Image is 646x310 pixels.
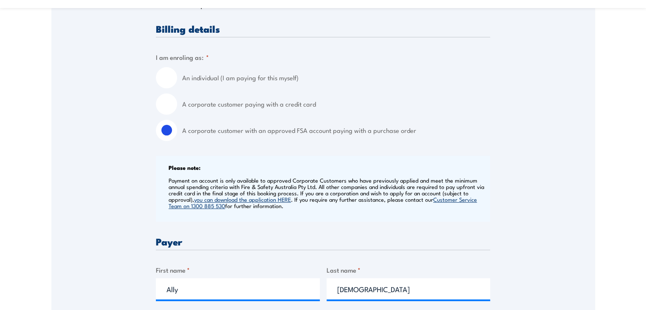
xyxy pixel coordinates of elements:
label: Last name [327,265,491,275]
h3: Payer [156,237,490,246]
label: A corporate customer with an approved FSA account paying with a purchase order [182,120,490,141]
label: A corporate customer paying with a credit card [182,93,490,115]
b: Please note: [169,163,200,172]
h3: Billing details [156,24,490,34]
label: First name [156,265,320,275]
label: An individual (I am paying for this myself) [182,67,490,88]
p: Payment on account is only available to approved Corporate Customers who have previously applied ... [169,177,488,209]
a: Customer Service Team on 1300 885 530 [169,195,477,209]
legend: I am enroling as: [156,52,209,62]
a: you can download the application HERE [194,195,291,203]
